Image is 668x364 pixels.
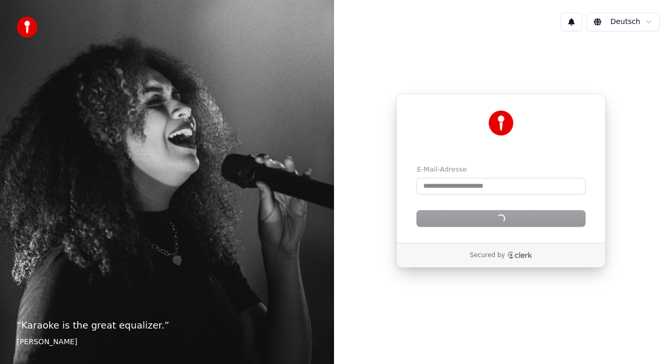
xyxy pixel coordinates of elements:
[17,337,317,347] footer: [PERSON_NAME]
[17,17,38,38] img: youka
[507,251,532,259] a: Clerk logo
[488,111,514,136] img: Youka
[17,318,317,333] p: “ Karaoke is the great equalizer. ”
[470,251,505,260] p: Secured by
